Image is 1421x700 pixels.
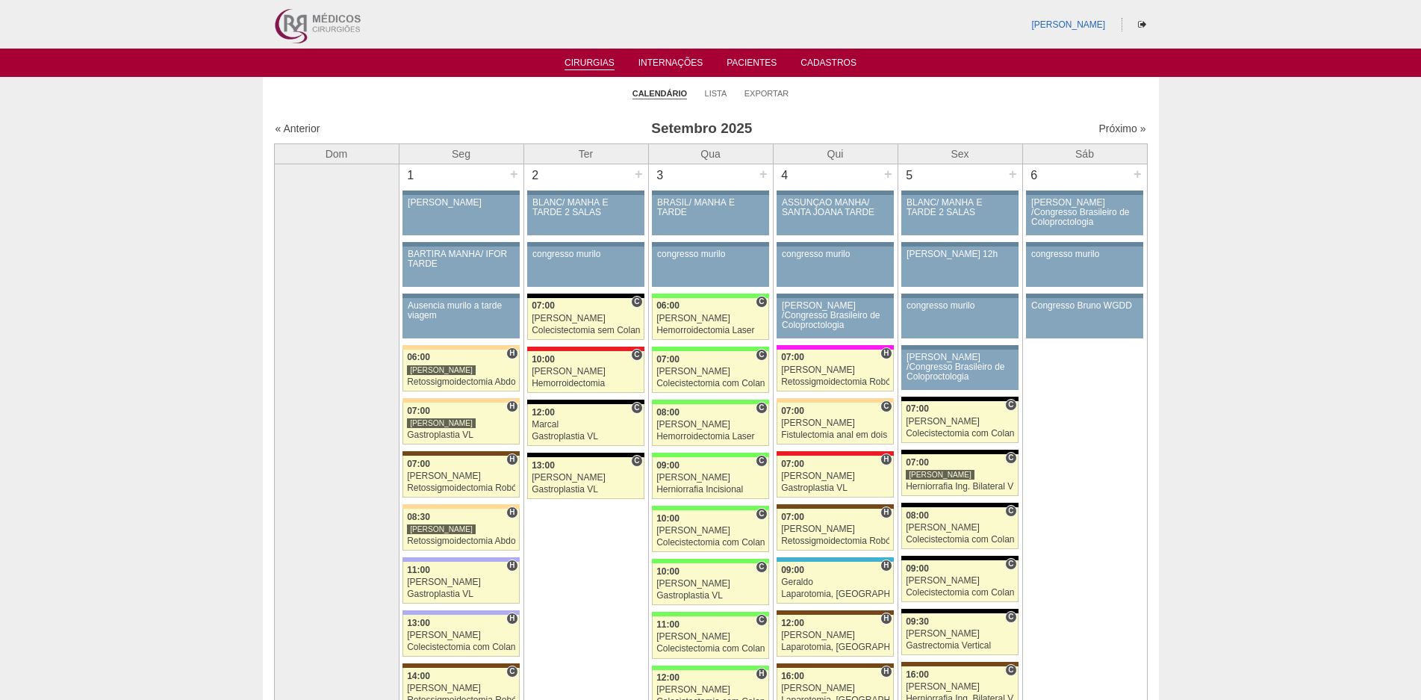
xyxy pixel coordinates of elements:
[532,314,640,323] div: [PERSON_NAME]
[532,473,640,483] div: [PERSON_NAME]
[907,353,1013,382] div: [PERSON_NAME] /Congresso Brasileiro de Coloproctologia
[524,164,547,187] div: 2
[402,191,519,195] div: Key: Aviso
[632,88,687,99] a: Calendário
[656,566,680,577] span: 10:00
[652,457,768,499] a: C 09:00 [PERSON_NAME] Herniorrafia Incisional
[906,535,1014,545] div: Colecistectomia com Colangiografia VL
[652,247,768,287] a: congresso murilo
[532,367,640,377] div: [PERSON_NAME]
[781,377,889,387] div: Retossigmoidectomia Robótica
[781,365,889,375] div: [PERSON_NAME]
[638,58,703,72] a: Internações
[648,143,773,164] th: Qua
[880,560,892,572] span: Hospital
[656,379,765,388] div: Colecistectomia com Colangiografia VL
[656,367,765,377] div: [PERSON_NAME]
[1031,198,1138,228] div: [PERSON_NAME] /Congresso Brasileiro de Coloproctologia
[781,406,804,416] span: 07:00
[527,400,644,404] div: Key: Blanc
[399,143,523,164] th: Seg
[777,615,893,657] a: H 12:00 [PERSON_NAME] Laparotomia, [GEOGRAPHIC_DATA], Drenagem, Bridas
[777,294,893,298] div: Key: Aviso
[656,460,680,471] span: 09:00
[649,164,672,187] div: 3
[656,685,765,695] div: [PERSON_NAME]
[781,536,889,546] div: Retossigmoidectomia Robótica
[402,504,519,509] div: Key: Bartira
[777,663,893,668] div: Key: Santa Joana
[1131,164,1144,184] div: +
[907,250,1013,259] div: [PERSON_NAME] 12h
[656,354,680,365] span: 07:00
[906,682,1014,692] div: [PERSON_NAME]
[532,354,555,365] span: 10:00
[656,314,765,323] div: [PERSON_NAME]
[1026,298,1142,338] a: Congresso Bruno WGDD
[407,483,515,493] div: Retossigmoidectomia Robótica
[777,562,893,604] a: H 09:00 Geraldo Laparotomia, [GEOGRAPHIC_DATA], Drenagem, Bridas VL
[402,403,519,445] a: H 07:00 [PERSON_NAME] Gastroplastia VL
[506,453,517,465] span: Hospital
[402,242,519,247] div: Key: Aviso
[1031,19,1105,30] a: [PERSON_NAME]
[407,618,430,628] span: 13:00
[506,347,517,359] span: Hospital
[880,507,892,518] span: Hospital
[402,345,519,350] div: Key: Bartira
[781,618,804,628] span: 12:00
[407,430,515,440] div: Gastroplastia VL
[906,641,1014,651] div: Gastrectomia Vertical
[408,301,514,320] div: Ausencia murilo a tarde viagem
[656,300,680,311] span: 06:00
[1005,452,1016,464] span: Consultório
[399,164,423,187] div: 1
[781,483,889,493] div: Gastroplastia VL
[1098,123,1145,134] a: Próximo »
[756,508,767,520] span: Consultório
[907,301,1013,311] div: congresso murilo
[880,453,892,465] span: Hospital
[407,459,430,469] span: 07:00
[407,577,515,587] div: [PERSON_NAME]
[901,503,1018,507] div: Key: Blanc
[901,454,1018,496] a: C 07:00 [PERSON_NAME] Herniorrafia Ing. Bilateral VL
[657,250,764,259] div: congresso murilo
[757,164,770,184] div: +
[880,400,892,412] span: Consultório
[906,417,1014,427] div: [PERSON_NAME]
[656,432,765,442] div: Hemorroidectomia Laser
[656,420,765,430] div: [PERSON_NAME]
[652,612,768,616] div: Key: Brasil
[907,198,1013,217] div: BLANC/ MANHÃ E TARDE 2 SALAS
[781,631,889,640] div: [PERSON_NAME]
[506,666,517,678] span: Consultório
[901,556,1018,560] div: Key: Blanc
[1026,247,1142,287] a: congresso murilo
[1005,558,1016,570] span: Consultório
[777,557,893,562] div: Key: Neomater
[532,326,640,335] div: Colecistectomia sem Colangiografia VL
[906,429,1014,439] div: Colecistectomia com Colangiografia VL
[484,118,919,140] h3: Setembro 2025
[727,58,777,72] a: Pacientes
[656,632,765,642] div: [PERSON_NAME]
[906,482,1014,492] div: Herniorrafia Ing. Bilateral VL
[777,195,893,235] a: ASSUNÇÃO MANHÃ/ SANTA JOANA TARDE
[527,347,644,351] div: Key: Assunção
[1026,195,1142,235] a: [PERSON_NAME] /Congresso Brasileiro de Coloproctologia
[652,510,768,552] a: C 10:00 [PERSON_NAME] Colecistectomia com Colangiografia VL
[1005,611,1016,623] span: Consultório
[1023,164,1046,187] div: 6
[527,351,644,393] a: C 10:00 [PERSON_NAME] Hemorroidectomia
[781,459,804,469] span: 07:00
[781,524,889,534] div: [PERSON_NAME]
[880,666,892,678] span: Hospital
[274,143,399,164] th: Dom
[532,485,640,495] div: Gastroplastia VL
[782,250,889,259] div: congresso murilo
[407,377,515,387] div: Retossigmoidectomia Abdominal VL
[1007,164,1019,184] div: +
[777,456,893,498] a: H 07:00 [PERSON_NAME] Gastroplastia VL
[901,195,1018,235] a: BLANC/ MANHÃ E TARDE 2 SALAS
